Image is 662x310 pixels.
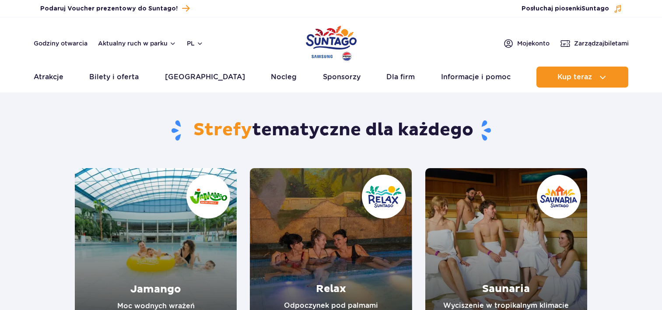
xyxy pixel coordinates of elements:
[193,119,252,141] span: Strefy
[517,39,550,48] span: Moje konto
[271,67,297,88] a: Nocleg
[75,119,587,142] h1: tematyczne dla każdego
[98,40,176,47] button: Aktualny ruch w parku
[34,67,63,88] a: Atrakcje
[557,73,592,81] span: Kup teraz
[165,67,245,88] a: [GEOGRAPHIC_DATA]
[574,39,629,48] span: Zarządzaj biletami
[522,4,622,13] button: Posłuchaj piosenkiSuntago
[323,67,361,88] a: Sponsorzy
[34,39,88,48] a: Godziny otwarcia
[40,4,178,13] span: Podaruj Voucher prezentowy do Suntago!
[581,6,609,12] span: Suntago
[560,38,629,49] a: Zarządzajbiletami
[187,39,203,48] button: pl
[306,22,357,62] a: Park of Poland
[386,67,415,88] a: Dla firm
[89,67,139,88] a: Bilety i oferta
[441,67,511,88] a: Informacje i pomoc
[536,67,628,88] button: Kup teraz
[503,38,550,49] a: Mojekonto
[522,4,609,13] span: Posłuchaj piosenki
[40,3,189,14] a: Podaruj Voucher prezentowy do Suntago!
